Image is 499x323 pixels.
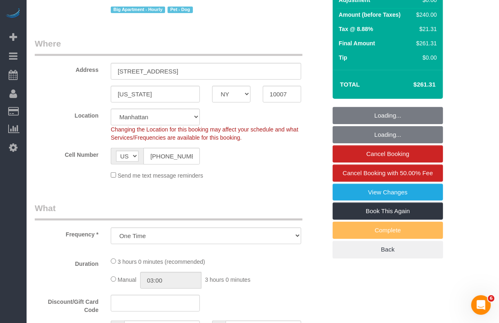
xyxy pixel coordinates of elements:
h4: $261.31 [389,81,436,88]
label: Cell Number [29,148,105,159]
div: $240.00 [413,11,437,19]
a: View Changes [333,184,443,201]
div: $21.31 [413,25,437,33]
strong: Total [340,81,360,88]
label: Location [29,109,105,120]
label: Final Amount [339,39,375,47]
input: City [111,86,200,102]
legend: What [35,202,302,221]
label: Tax @ 8.88% [339,25,373,33]
iframe: Intercom live chat [471,295,491,315]
span: Big Apartment - Hourly [111,7,165,13]
a: Cancel Booking [333,145,443,163]
a: Book This Again [333,203,443,220]
input: Zip Code [263,86,301,102]
span: 3 hours 0 minutes [205,276,250,283]
span: Cancel Booking with 50.00% Fee [343,169,433,176]
input: Cell Number [143,148,200,165]
div: $0.00 [413,53,437,62]
label: Discount/Gift Card Code [29,295,105,314]
label: Frequency * [29,227,105,238]
div: $261.31 [413,39,437,47]
span: Pet - Dog [168,7,192,13]
span: Changing the Location for this booking may affect your schedule and what Services/Frequencies are... [111,126,298,141]
a: Back [333,241,443,258]
legend: Where [35,38,302,56]
label: Address [29,63,105,74]
span: 3 hours 0 minutes (recommended) [118,258,205,265]
span: Send me text message reminders [118,172,203,179]
a: Cancel Booking with 50.00% Fee [333,165,443,182]
img: Automaid Logo [5,8,21,20]
label: Amount (before Taxes) [339,11,401,19]
span: 6 [488,295,495,302]
span: Manual [118,276,136,283]
label: Tip [339,53,347,62]
label: Duration [29,257,105,268]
